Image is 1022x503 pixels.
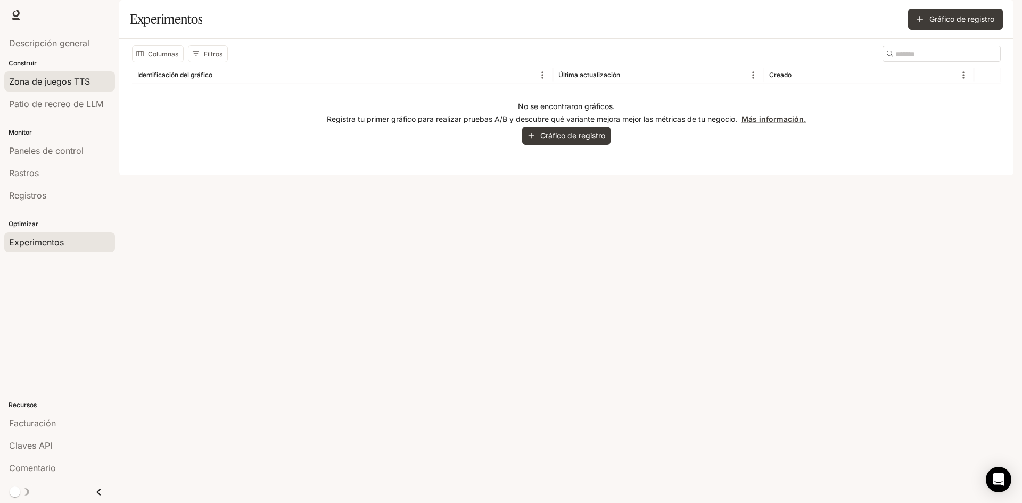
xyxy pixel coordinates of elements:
font: Gráfico de registro [929,14,994,23]
button: Clasificar [213,67,229,83]
button: Menú [745,67,761,83]
font: Creado [769,71,792,79]
font: Gráfico de registro [540,131,605,140]
button: Menú [955,67,971,83]
font: Filtros [204,50,222,58]
button: Mostrar filtros [188,45,228,62]
font: Última actualización [558,71,620,79]
div: Abrir Intercom Messenger [986,467,1011,492]
font: No se encontraron gráficos. [518,102,615,111]
div: Buscar [883,46,1001,62]
a: Más información. [741,114,806,123]
button: Gráfico de registro [522,127,611,144]
font: Experimentos [130,11,202,27]
font: Registra tu primer gráfico para realizar pruebas A/B y descubre qué variante mejora mejor las mét... [327,114,737,123]
font: Columnas [148,50,178,58]
button: Clasificar [793,67,809,83]
button: Gráfico de registro [908,9,1003,30]
button: Menú [534,67,550,83]
button: Clasificar [621,67,637,83]
button: Seleccionar columnas [132,45,184,62]
font: Identificación del gráfico [137,71,212,79]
